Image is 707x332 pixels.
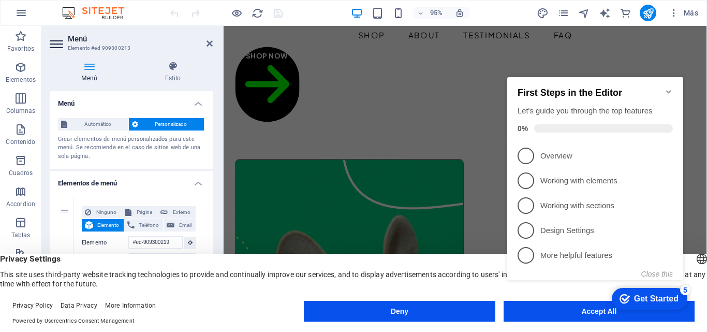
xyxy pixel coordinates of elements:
h4: Menú [50,61,133,83]
p: Tablas [11,231,31,239]
button: Haz clic para salir del modo de previsualización y seguir editando [230,7,243,19]
button: design [536,7,549,19]
li: Design Settings [4,156,180,181]
p: Contenido [6,138,35,146]
p: Elementos [6,76,36,84]
button: Close this [138,208,170,216]
a: Shop Now [12,22,80,101]
div: Get Started 5 items remaining, 0% complete [109,226,184,248]
button: Página [122,206,157,219]
button: publish [640,5,656,21]
span: Elemento [96,219,121,232]
h6: 95% [428,7,445,19]
li: More helpful features [4,181,180,206]
button: text_generator [598,7,611,19]
div: 5 [177,223,187,233]
li: Working with elements [4,106,180,131]
span: Automático [70,118,125,131]
li: Working with sections [4,131,180,156]
span: Externo [171,206,193,219]
img: Editor Logo [60,7,137,19]
h4: Estilo [133,61,213,83]
p: Favoritos [7,45,34,53]
button: Ninguno [82,206,122,219]
p: Working with sections [37,138,161,149]
button: Más [665,5,702,21]
span: Más [669,8,698,18]
button: reload [251,7,263,19]
div: Let's guide you through the top features [14,44,170,54]
span: Teléfono [138,219,160,232]
i: Volver a cargar página [252,7,263,19]
p: Design Settings [37,163,161,174]
button: 95% [413,7,449,19]
li: Overview [4,81,180,106]
div: Crear elementos de menú personalizados para este menú. Se recomienda en el caso de sitios web de ... [58,135,204,161]
span: Personalizado [141,118,201,131]
div: Get Started [131,232,175,241]
h4: Menú [50,91,213,110]
h3: Elemento #ed-909300213 [68,44,192,53]
button: pages [557,7,569,19]
div: Minimize checklist [161,25,170,34]
p: More helpful features [37,188,161,199]
h4: Elementos de menú [50,171,213,190]
button: Email [164,219,196,232]
h2: Menú [68,34,213,44]
p: Working with elements [37,113,161,124]
label: Texto del enlace [82,253,128,266]
label: Elemento [82,237,128,249]
i: Comercio [620,7,631,19]
i: Páginas (Ctrl+Alt+S) [557,7,569,19]
button: Elemento [82,219,124,232]
input: Texto del enlace... [128,253,196,266]
button: Personalizado [129,118,204,131]
i: Publicar [642,7,654,19]
p: Columnas [6,107,36,115]
input: Ningún elemento seleccionado [128,236,183,249]
button: Automático [58,118,128,131]
span: Página [135,206,154,219]
span: Email [178,219,193,232]
button: commerce [619,7,631,19]
h2: First Steps in the Editor [14,25,170,36]
button: Externo [157,206,196,219]
span: Ninguno [94,206,119,219]
i: Navegador [578,7,590,19]
i: Diseño (Ctrl+Alt+Y) [537,7,549,19]
p: Accordion [6,200,35,208]
i: AI Writer [599,7,611,19]
p: Overview [37,89,161,99]
span: 0% [14,62,31,70]
button: navigator [578,7,590,19]
i: Al redimensionar, ajustar el nivel de zoom automáticamente para ajustarse al dispositivo elegido. [455,8,464,18]
button: Teléfono [124,219,164,232]
p: Cuadros [9,169,33,177]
